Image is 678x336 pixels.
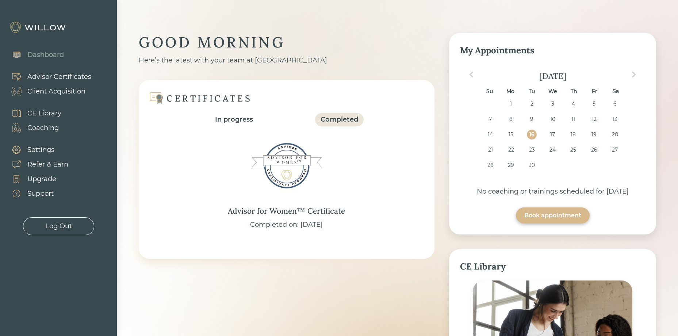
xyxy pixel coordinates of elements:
[27,189,54,199] div: Support
[506,87,516,96] div: Mo
[166,93,252,104] div: CERTIFICATES
[250,220,323,230] div: Completed on: [DATE]
[548,130,558,140] div: Choose Wednesday, September 17th, 2025
[568,99,578,109] div: Choose Thursday, September 4th, 2025
[215,115,253,125] div: In progress
[27,145,54,155] div: Settings
[463,99,643,176] div: month 2025-09
[568,145,578,155] div: Choose Thursday, September 25th, 2025
[9,22,68,33] img: Willow
[506,145,516,155] div: Choose Monday, September 22nd, 2025
[568,114,578,124] div: Choose Thursday, September 11th, 2025
[27,87,85,96] div: Client Acquisition
[548,87,558,96] div: We
[524,211,581,220] div: Book appointment
[569,87,579,96] div: Th
[45,221,72,231] div: Log Out
[589,99,599,109] div: Choose Friday, September 5th, 2025
[610,114,620,124] div: Choose Saturday, September 13th, 2025
[610,145,620,155] div: Choose Saturday, September 27th, 2025
[27,174,56,184] div: Upgrade
[590,87,600,96] div: Fr
[27,123,59,133] div: Coaching
[4,121,61,135] a: Coaching
[460,187,645,196] div: No coaching or trainings scheduled for [DATE]
[486,114,495,124] div: Choose Sunday, September 7th, 2025
[250,129,323,202] img: Advisor for Women™ Certificate Badge
[27,50,64,60] div: Dashboard
[228,205,345,217] div: Advisor for Women™ Certificate
[139,56,434,65] div: Here’s the latest with your team at [GEOGRAPHIC_DATA]
[139,33,434,52] div: GOOD MORNING
[527,99,537,109] div: Choose Tuesday, September 2nd, 2025
[486,160,495,170] div: Choose Sunday, September 28th, 2025
[526,87,536,96] div: Tu
[610,130,620,140] div: Choose Saturday, September 20th, 2025
[506,114,516,124] div: Choose Monday, September 8th, 2025
[4,142,68,157] a: Settings
[27,72,91,82] div: Advisor Certificates
[611,87,621,96] div: Sa
[4,106,61,121] a: CE Library
[321,115,358,125] div: Completed
[527,130,537,140] div: Choose Tuesday, September 16th, 2025
[486,145,495,155] div: Choose Sunday, September 21st, 2025
[460,44,645,57] div: My Appointments
[4,157,68,172] a: Refer & Earn
[610,99,620,109] div: Choose Saturday, September 6th, 2025
[548,145,558,155] div: Choose Wednesday, September 24th, 2025
[466,69,477,80] button: Previous Month
[548,114,558,124] div: Choose Wednesday, September 10th, 2025
[4,47,64,62] a: Dashboard
[527,114,537,124] div: Choose Tuesday, September 9th, 2025
[460,260,645,273] div: CE Library
[4,84,91,99] a: Client Acquisition
[548,99,558,109] div: Choose Wednesday, September 3rd, 2025
[506,99,516,109] div: Choose Monday, September 1st, 2025
[4,172,68,186] a: Upgrade
[589,145,599,155] div: Choose Friday, September 26th, 2025
[486,130,495,140] div: Choose Sunday, September 14th, 2025
[27,108,61,118] div: CE Library
[4,69,91,84] a: Advisor Certificates
[568,130,578,140] div: Choose Thursday, September 18th, 2025
[527,160,537,170] div: Choose Tuesday, September 30th, 2025
[484,87,494,96] div: Su
[27,160,68,169] div: Refer & Earn
[589,130,599,140] div: Choose Friday, September 19th, 2025
[527,145,537,155] div: Choose Tuesday, September 23rd, 2025
[628,69,640,80] button: Next Month
[589,114,599,124] div: Choose Friday, September 12th, 2025
[460,71,645,81] div: [DATE]
[506,130,516,140] div: Choose Monday, September 15th, 2025
[506,160,516,170] div: Choose Monday, September 29th, 2025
